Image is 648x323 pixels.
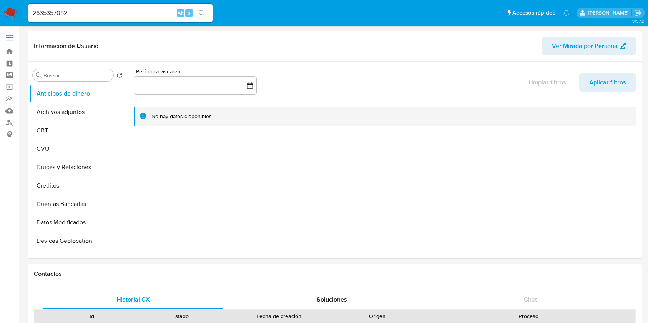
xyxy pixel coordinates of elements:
[142,312,220,320] div: Estado
[34,270,636,278] h1: Contactos
[116,295,150,304] span: Historial CX
[30,121,126,140] button: CBT
[34,42,98,50] h1: Información de Usuario
[30,195,126,213] button: Cuentas Bancarias
[634,9,642,17] a: Salir
[28,8,213,18] input: Buscar usuario o caso...
[30,84,126,103] button: Anticipos de dinero
[116,72,123,81] button: Volver al orden por defecto
[563,10,570,16] a: Notificaciones
[53,312,131,320] div: Id
[542,37,636,55] button: Ver Mirada por Persona
[36,72,42,78] button: Buscar
[317,295,347,304] span: Soluciones
[178,9,184,16] span: Alt
[30,250,126,269] button: Direcciones
[30,158,126,176] button: Cruces y Relaciones
[338,312,416,320] div: Origen
[427,312,630,320] div: Proceso
[512,9,555,17] span: Accesos rápidos
[30,176,126,195] button: Créditos
[43,72,110,79] input: Buscar
[30,213,126,232] button: Datos Modificados
[188,9,190,16] span: s
[30,232,126,250] button: Devices Geolocation
[230,312,327,320] div: Fecha de creación
[588,9,631,16] p: eliana.eguerrero@mercadolibre.com
[30,140,126,158] button: CVU
[30,103,126,121] button: Archivos adjuntos
[524,295,537,304] span: Chat
[194,8,209,18] button: search-icon
[552,37,618,55] span: Ver Mirada por Persona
